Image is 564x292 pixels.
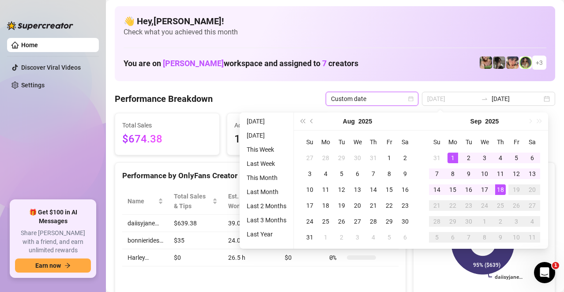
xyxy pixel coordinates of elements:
[524,213,540,229] td: 2025-10-04
[279,249,324,266] td: $0
[365,198,381,213] td: 2025-08-21
[122,188,169,215] th: Name
[432,216,442,227] div: 28
[305,200,315,211] div: 17
[477,213,493,229] td: 2025-10-01
[243,215,290,225] li: Last 3 Months
[234,120,324,130] span: Active Chats
[223,215,279,232] td: 39.0 h
[397,134,413,150] th: Sa
[429,229,445,245] td: 2025-10-05
[350,182,365,198] td: 2025-08-13
[302,213,318,229] td: 2025-08-24
[511,168,522,179] div: 12
[508,182,524,198] td: 2025-09-19
[305,153,315,163] div: 27
[508,166,524,182] td: 2025-09-12
[447,232,458,243] div: 6
[243,130,290,141] li: [DATE]
[397,182,413,198] td: 2025-08-16
[350,166,365,182] td: 2025-08-06
[477,134,493,150] th: We
[381,213,397,229] td: 2025-08-29
[381,229,397,245] td: 2025-09-05
[461,198,477,213] td: 2025-09-23
[429,166,445,182] td: 2025-09-07
[234,131,324,148] span: 165
[243,158,290,169] li: Last Week
[336,168,347,179] div: 5
[524,198,540,213] td: 2025-09-27
[343,112,355,130] button: Choose a month
[334,213,350,229] td: 2025-08-26
[122,215,169,232] td: daiisyjane…
[461,213,477,229] td: 2025-09-30
[508,150,524,166] td: 2025-09-05
[128,196,156,206] span: Name
[477,150,493,166] td: 2025-09-03
[124,15,546,27] h4: 👋 Hey, [PERSON_NAME] !
[302,198,318,213] td: 2025-08-17
[461,150,477,166] td: 2025-09-02
[527,232,538,243] div: 11
[480,56,492,69] img: dreamsofleana
[511,153,522,163] div: 5
[320,216,331,227] div: 25
[122,170,399,182] div: Performance by OnlyFans Creator
[477,229,493,245] td: 2025-10-08
[527,153,538,163] div: 6
[305,216,315,227] div: 24
[400,168,410,179] div: 9
[536,58,543,67] span: + 3
[368,200,379,211] div: 21
[243,201,290,211] li: Last 2 Months
[352,232,363,243] div: 3
[492,94,542,104] input: End date
[432,200,442,211] div: 21
[365,213,381,229] td: 2025-08-28
[397,229,413,245] td: 2025-09-06
[365,150,381,166] td: 2025-07-31
[169,188,223,215] th: Total Sales & Tips
[21,82,45,89] a: Settings
[511,184,522,195] div: 19
[15,229,91,255] span: Share [PERSON_NAME] with a friend, and earn unlimited rewards
[64,262,71,269] span: arrow-right
[552,262,559,269] span: 1
[445,229,461,245] td: 2025-10-06
[115,93,213,105] h4: Performance Breakdown
[15,208,91,225] span: 🎁 Get $100 in AI Messages
[368,153,379,163] div: 31
[318,166,334,182] td: 2025-08-04
[463,216,474,227] div: 30
[336,216,347,227] div: 26
[447,184,458,195] div: 15
[508,229,524,245] td: 2025-10-10
[495,184,506,195] div: 18
[334,229,350,245] td: 2025-09-02
[320,153,331,163] div: 28
[495,168,506,179] div: 11
[397,213,413,229] td: 2025-08-30
[429,198,445,213] td: 2025-09-21
[336,200,347,211] div: 19
[352,200,363,211] div: 20
[481,95,488,102] span: to
[318,198,334,213] td: 2025-08-18
[243,172,290,183] li: This Month
[350,198,365,213] td: 2025-08-20
[479,153,490,163] div: 3
[493,150,508,166] td: 2025-09-04
[368,216,379,227] div: 28
[511,232,522,243] div: 10
[302,229,318,245] td: 2025-08-31
[463,168,474,179] div: 9
[297,112,307,130] button: Last year (Control + left)
[318,134,334,150] th: Mo
[384,153,395,163] div: 1
[243,187,290,197] li: Last Month
[350,150,365,166] td: 2025-07-30
[432,184,442,195] div: 14
[320,200,331,211] div: 18
[163,59,224,68] span: [PERSON_NAME]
